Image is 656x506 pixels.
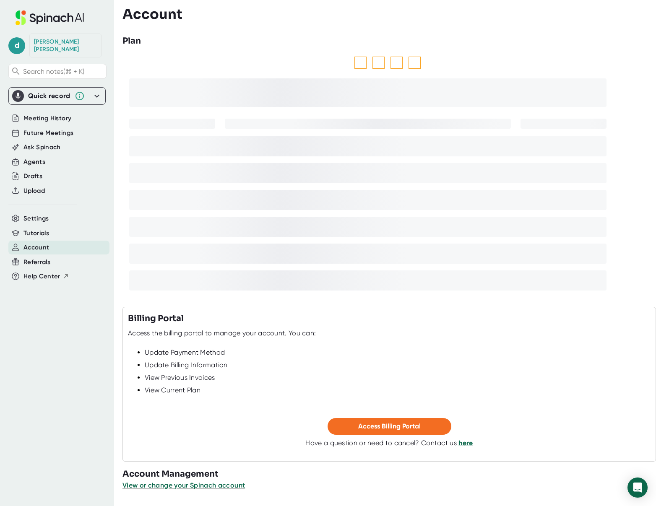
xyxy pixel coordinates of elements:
[145,386,651,394] div: View Current Plan
[28,92,70,100] div: Quick record
[122,6,182,22] h3: Account
[12,88,102,104] div: Quick record
[328,418,451,435] button: Access Billing Portal
[23,214,49,223] button: Settings
[23,157,45,167] button: Agents
[23,171,42,181] button: Drafts
[23,272,60,281] span: Help Center
[145,374,651,382] div: View Previous Invoices
[627,477,648,498] div: Open Intercom Messenger
[128,329,316,337] div: Access the billing portal to manage your account. You can:
[122,481,245,489] span: View or change your Spinach account
[23,114,71,123] button: Meeting History
[23,228,49,238] button: Tutorials
[145,348,651,357] div: Update Payment Method
[305,439,473,447] div: Have a question or need to cancel? Contact us
[23,272,69,281] button: Help Center
[34,38,97,53] div: Dan Chamberlain
[128,312,184,325] h3: Billing Portal
[122,468,656,480] h3: Account Management
[23,143,61,152] button: Ask Spinach
[145,361,651,369] div: Update Billing Information
[122,480,245,490] button: View or change your Spinach account
[23,186,45,196] button: Upload
[358,422,421,430] span: Access Billing Portal
[23,67,84,75] span: Search notes (⌘ + K)
[122,35,141,47] h3: Plan
[23,243,49,252] button: Account
[23,128,73,138] button: Future Meetings
[23,257,50,267] button: Referrals
[8,37,25,54] span: d
[458,439,473,447] a: here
